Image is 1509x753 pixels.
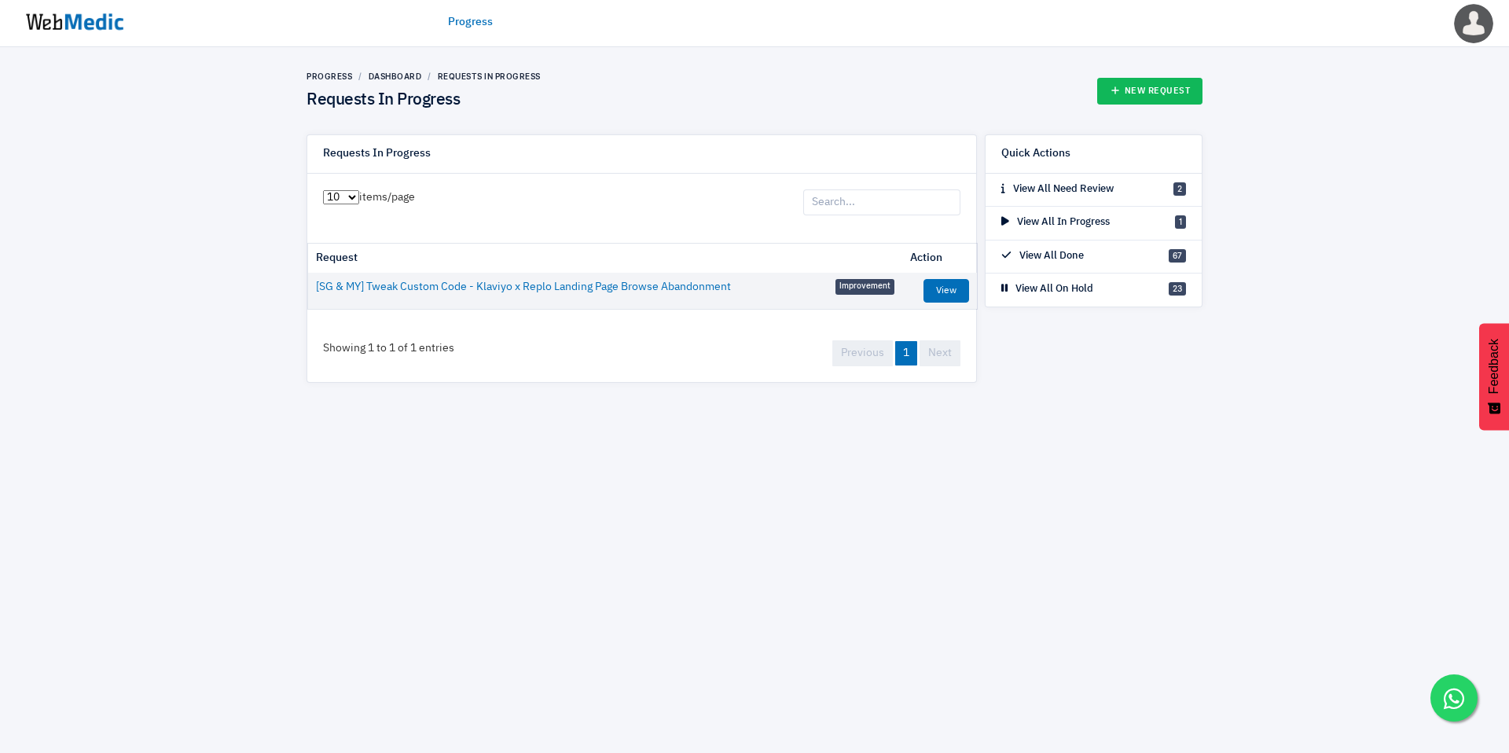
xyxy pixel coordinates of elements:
[308,244,902,273] th: Request
[369,72,422,81] a: Dashboard
[923,279,969,303] a: View
[1001,215,1110,230] p: View All In Progress
[1175,215,1186,229] span: 1
[803,189,960,216] input: Search...
[307,325,470,373] div: Showing 1 to 1 of 1 entries
[832,340,893,366] a: Previous
[307,72,352,81] a: Progress
[920,340,960,366] a: Next
[1169,282,1186,296] span: 23
[1001,281,1093,297] p: View All On Hold
[438,72,541,81] a: Requests In Progress
[448,14,493,31] a: Progress
[1097,78,1203,105] a: New Request
[895,341,917,365] a: 1
[835,279,894,295] span: Improvement
[307,90,541,111] h4: Requests In Progress
[1487,339,1501,394] span: Feedback
[1173,182,1186,196] span: 2
[316,279,731,296] a: [SG & MY] Tweak Custom Code - Klaviyo x Replo Landing Page Browse Abandonment
[323,147,431,161] h6: Requests In Progress
[323,189,415,206] label: items/page
[1001,182,1114,197] p: View All Need Review
[1479,323,1509,430] button: Feedback - Show survey
[1001,248,1084,264] p: View All Done
[307,71,541,83] nav: breadcrumb
[1001,147,1070,161] h6: Quick Actions
[902,244,977,273] th: Action
[323,190,359,204] select: items/page
[1169,249,1186,263] span: 67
